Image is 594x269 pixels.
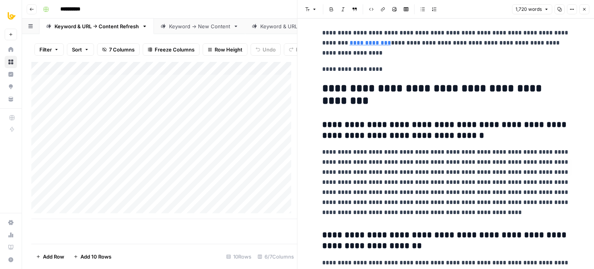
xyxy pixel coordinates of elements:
a: Keyword -> New Content [154,19,245,34]
a: Your Data [5,93,17,105]
span: 1,720 words [515,6,542,13]
button: 7 Columns [97,43,140,56]
a: Home [5,43,17,56]
button: Workspace: All About AI [5,6,17,26]
a: Usage [5,229,17,241]
span: 7 Columns [109,46,135,53]
span: Freeze Columns [155,46,195,53]
span: Row Height [215,46,242,53]
span: Sort [72,46,82,53]
img: All About AI Logo [5,9,19,23]
a: Settings [5,216,17,229]
span: Filter [39,46,52,53]
button: Add 10 Rows [69,250,116,263]
button: Row Height [203,43,247,56]
button: Redo [284,43,313,56]
button: Undo [251,43,281,56]
div: 6/7 Columns [254,250,297,263]
div: Keyword & URL -> Content Refresh V2 [260,22,352,30]
a: Opportunities [5,81,17,93]
a: Keyword & URL -> Content Refresh V2 [245,19,367,34]
span: Undo [263,46,276,53]
button: 1,720 words [512,4,552,14]
button: Filter [34,43,64,56]
span: Add 10 Rows [80,253,111,260]
a: Keyword & URL -> Content Refresh [39,19,154,34]
button: Add Row [31,250,69,263]
a: Learning Hub [5,241,17,254]
a: Browse [5,56,17,68]
a: Insights [5,68,17,81]
button: Freeze Columns [143,43,200,56]
span: Add Row [43,253,64,260]
button: Help + Support [5,254,17,266]
div: Keyword -> New Content [169,22,230,30]
div: Keyword & URL -> Content Refresh [55,22,139,30]
button: Sort [67,43,94,56]
div: 10 Rows [223,250,254,263]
